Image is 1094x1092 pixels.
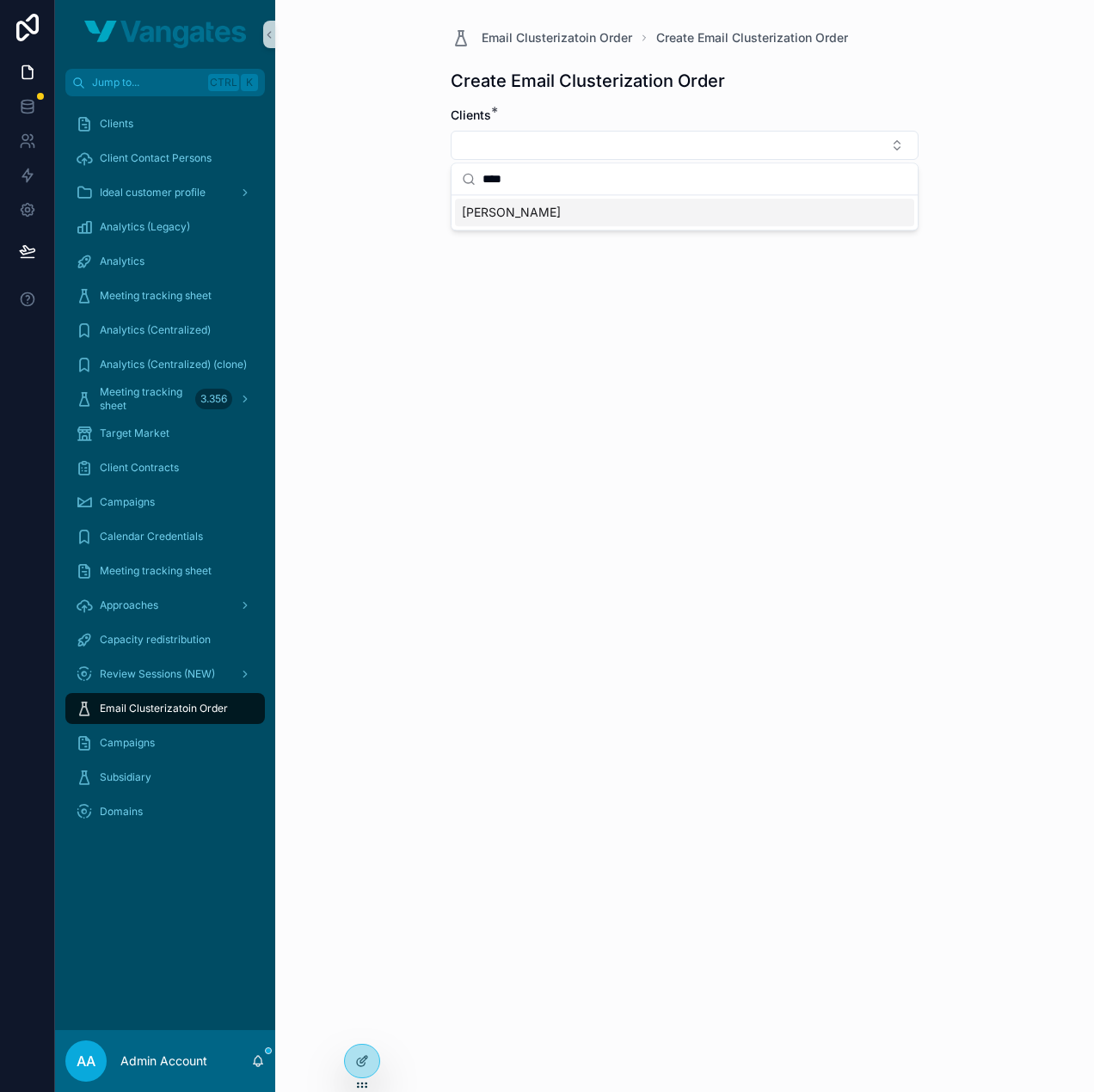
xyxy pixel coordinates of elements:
[65,555,265,586] a: Meeting tracking sheet
[100,495,155,509] span: Campaigns
[451,131,919,160] button: Select Button
[452,195,918,230] div: Suggestions
[100,530,203,543] span: Calendar Credentials
[65,383,265,414] a: Meeting tracking sheet3.356
[100,667,215,681] span: Review Sessions (NEW)
[65,624,265,655] a: Capacity redistribution
[65,212,265,242] a: Analytics (Legacy)
[65,349,265,380] a: Analytics (Centralized) (clone)
[65,418,265,449] a: Target Market
[100,289,212,303] span: Meeting tracking sheet
[65,108,265,139] a: Clients
[65,521,265,552] a: Calendar Credentials
[100,151,212,165] span: Client Contact Persons
[65,177,265,208] a: Ideal customer profile
[451,28,632,48] a: Email Clusterizatoin Order
[100,385,188,413] span: Meeting tracking sheet
[100,426,169,440] span: Target Market
[100,186,206,199] span: Ideal customer profile
[65,280,265,311] a: Meeting tracking sheet
[65,727,265,758] a: Campaigns
[100,323,211,337] span: Analytics (Centralized)
[65,762,265,793] a: Subsidiary
[462,204,561,221] span: [PERSON_NAME]
[55,96,275,850] div: scrollable content
[656,29,848,46] a: Create Email Clusterization Order
[65,659,265,690] a: Review Sessions (NEW)
[451,69,725,93] h1: Create Email Clusterization Order
[482,29,632,46] span: Email Clusterizatoin Order
[120,1052,207,1070] p: Admin Account
[65,452,265,483] a: Client Contracts
[100,770,151,784] span: Subsidiary
[100,736,155,750] span: Campaigns
[100,117,133,131] span: Clients
[65,69,265,96] button: Jump to...CtrlK
[84,21,246,48] img: App logo
[65,590,265,621] a: Approaches
[65,143,265,174] a: Client Contact Persons
[100,358,247,371] span: Analytics (Centralized) (clone)
[100,805,143,819] span: Domains
[208,74,239,91] span: Ctrl
[243,76,256,89] span: K
[100,220,190,234] span: Analytics (Legacy)
[100,633,211,647] span: Capacity redistribution
[65,487,265,518] a: Campaigns
[100,255,144,268] span: Analytics
[65,796,265,827] a: Domains
[92,76,201,89] span: Jump to...
[65,246,265,277] a: Analytics
[100,598,158,612] span: Approaches
[65,315,265,346] a: Analytics (Centralized)
[65,693,265,724] a: Email Clusterizatoin Order
[451,107,491,122] span: Clients
[77,1051,95,1071] span: AA
[100,461,179,475] span: Client Contracts
[100,702,228,715] span: Email Clusterizatoin Order
[100,564,212,578] span: Meeting tracking sheet
[195,389,232,409] div: 3.356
